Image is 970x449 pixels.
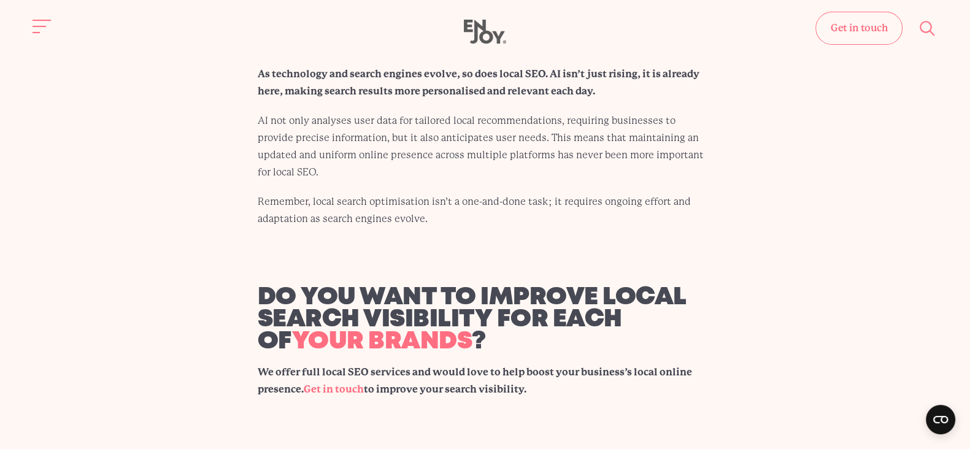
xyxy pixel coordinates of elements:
span: your brands [292,331,472,353]
button: Site search [915,15,941,41]
p: AI not only analyses user data for tailored local recommendations, requiring businesses to provid... [258,112,713,181]
a: Get in touch [815,12,903,45]
a: Get in touch [304,383,364,395]
button: Site navigation [29,13,55,39]
strong: As technology and search engines evolve, so does local SEO. AI isn’t just rising, it is already h... [258,68,699,97]
h2: Do you want to improve local search visibility for each of ? [258,286,713,353]
strong: We offer full local SEO services and would love to help boost your business’s local online presen... [258,366,692,395]
p: Remember, local search optimisation isn’t a one-and-done task; it requires ongoing effort and ada... [258,193,713,228]
button: Open CMP widget [926,405,955,434]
